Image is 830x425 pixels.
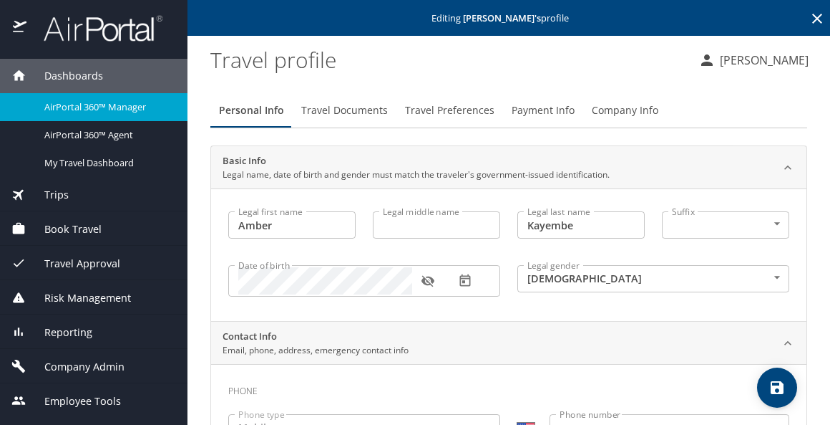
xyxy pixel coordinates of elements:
[210,93,807,128] div: Profile
[716,52,809,69] p: [PERSON_NAME]
[44,128,170,142] span: AirPortal 360™ Agent
[210,37,687,82] h1: Travel profile
[44,100,170,114] span: AirPortal 360™ Manager
[26,68,103,84] span: Dashboards
[44,156,170,170] span: My Travel Dashboard
[13,14,28,42] img: icon-airportal.png
[228,376,789,400] h3: Phone
[405,102,494,120] span: Travel Preferences
[223,344,409,357] p: Email, phone, address, emergency contact info
[28,14,162,42] img: airportal-logo.png
[693,47,814,73] button: [PERSON_NAME]
[26,221,102,237] span: Book Travel
[662,211,789,239] div: ​
[223,168,610,181] p: Legal name, date of birth and gender must match the traveler's government-issued identification.
[211,188,806,321] div: Basic InfoLegal name, date of birth and gender must match the traveler's government-issued identi...
[26,256,120,272] span: Travel Approval
[757,368,797,408] button: save
[211,146,806,189] div: Basic InfoLegal name, date of birth and gender must match the traveler's government-issued identi...
[211,322,806,365] div: Contact InfoEmail, phone, address, emergency contact info
[26,325,92,340] span: Reporting
[517,265,789,292] div: [DEMOGRAPHIC_DATA]
[26,393,121,409] span: Employee Tools
[463,11,541,24] strong: [PERSON_NAME] 's
[26,290,131,306] span: Risk Management
[219,102,284,120] span: Personal Info
[26,359,125,375] span: Company Admin
[223,154,610,168] h2: Basic Info
[26,187,69,203] span: Trips
[223,330,409,344] h2: Contact Info
[512,102,575,120] span: Payment Info
[192,14,826,23] p: Editing profile
[301,102,388,120] span: Travel Documents
[592,102,658,120] span: Company Info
